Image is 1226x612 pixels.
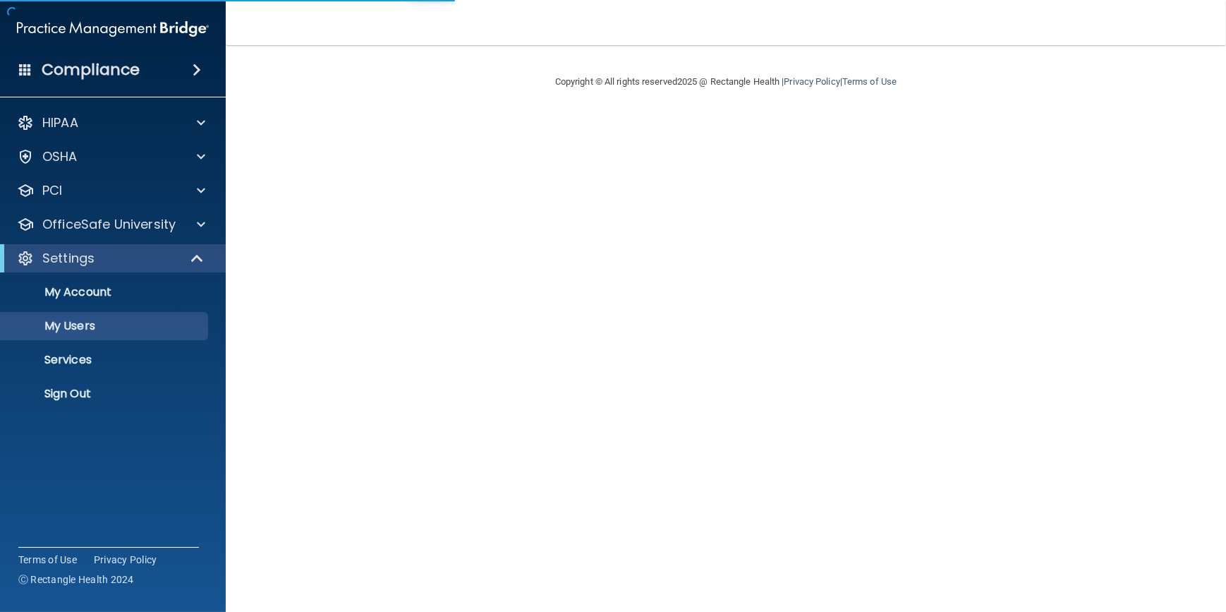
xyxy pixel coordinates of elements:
[9,285,202,299] p: My Account
[42,114,78,131] p: HIPAA
[17,216,205,233] a: OfficeSafe University
[842,76,897,87] a: Terms of Use
[42,182,62,199] p: PCI
[17,148,205,165] a: OSHA
[17,182,205,199] a: PCI
[42,148,78,165] p: OSHA
[9,319,202,333] p: My Users
[17,15,209,43] img: PMB logo
[42,216,176,233] p: OfficeSafe University
[784,76,839,87] a: Privacy Policy
[94,553,157,567] a: Privacy Policy
[17,114,205,131] a: HIPAA
[18,553,77,567] a: Terms of Use
[9,353,202,367] p: Services
[42,250,95,267] p: Settings
[42,60,140,80] h4: Compliance
[9,387,202,401] p: Sign Out
[17,250,205,267] a: Settings
[468,59,983,104] div: Copyright © All rights reserved 2025 @ Rectangle Health | |
[18,572,134,587] span: Ⓒ Rectangle Health 2024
